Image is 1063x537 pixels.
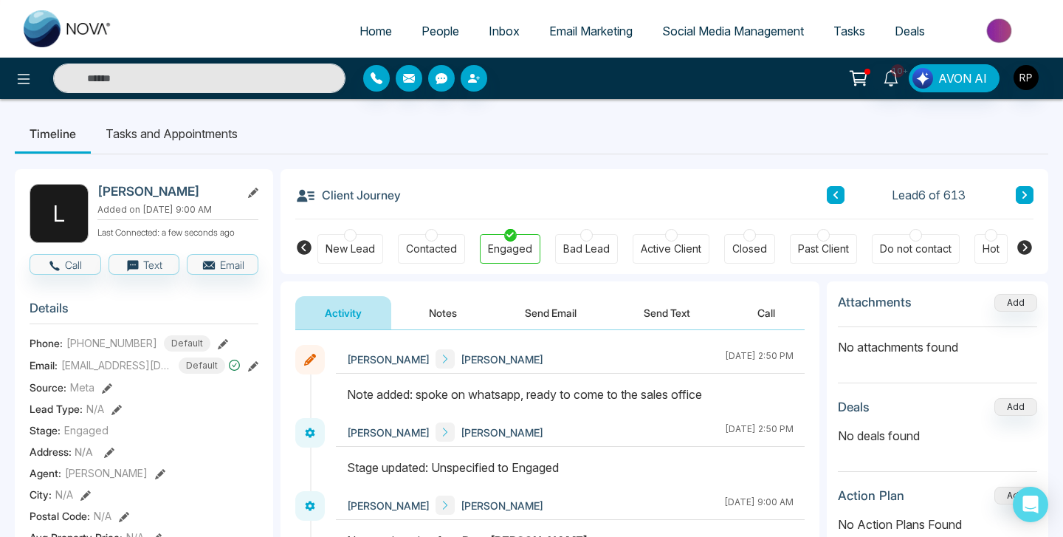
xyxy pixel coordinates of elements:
p: No Action Plans Found [838,516,1037,533]
button: Activity [295,296,391,329]
a: Home [345,17,407,45]
h3: Deals [838,400,870,414]
button: Text [109,254,180,275]
li: Tasks and Appointments [91,114,252,154]
button: Add [994,294,1037,312]
span: [PERSON_NAME] [65,465,148,481]
span: City : [30,487,52,502]
button: Send Text [614,296,720,329]
button: Call [30,254,101,275]
p: No attachments found [838,327,1037,356]
span: Home [360,24,392,38]
a: Tasks [819,17,880,45]
li: Timeline [15,114,91,154]
div: Hot [983,242,1000,256]
span: Postal Code : [30,508,90,524]
span: Address: [30,444,93,459]
img: User Avatar [1014,65,1039,90]
p: No deals found [838,427,1037,445]
span: Email Marketing [549,24,633,38]
button: Send Email [495,296,606,329]
span: Social Media Management [662,24,804,38]
div: Bad Lead [563,242,610,256]
a: Deals [880,17,940,45]
span: 10+ [891,64,904,78]
img: Lead Flow [912,68,933,89]
div: [DATE] 2:50 PM [725,423,794,442]
button: Add [994,398,1037,416]
h3: Action Plan [838,488,904,503]
div: Contacted [406,242,457,256]
span: Lead 6 of 613 [892,186,966,204]
div: Engaged [488,242,532,256]
p: Added on [DATE] 9:00 AM [97,203,258,216]
span: Agent: [30,465,61,481]
div: [DATE] 2:50 PM [725,349,794,369]
h2: [PERSON_NAME] [97,184,235,199]
span: Lead Type: [30,401,83,417]
div: New Lead [326,242,375,256]
img: Market-place.gif [947,14,1054,47]
button: Call [728,296,805,329]
div: Do not contact [880,242,952,256]
span: People [422,24,459,38]
a: People [407,17,474,45]
span: Stage: [30,423,61,438]
span: N/A [86,401,104,417]
img: Nova CRM Logo [24,10,112,47]
button: Add [994,487,1037,504]
p: Last Connected: a few seconds ago [97,223,258,239]
span: Meta [70,380,94,395]
span: [PERSON_NAME] [347,352,430,367]
h3: Attachments [838,295,912,309]
button: Notes [399,296,486,329]
span: [PERSON_NAME] [347,498,430,513]
span: Email: [30,358,58,373]
span: Deals [895,24,925,38]
div: L [30,184,89,243]
span: [PERSON_NAME] [461,498,543,513]
span: [PERSON_NAME] [347,425,430,440]
a: Inbox [474,17,534,45]
div: Past Client [798,242,849,256]
div: [DATE] 9:00 AM [724,496,794,515]
span: [EMAIL_ADDRESS][DOMAIN_NAME] [61,358,172,373]
div: Open Intercom Messenger [1013,487,1048,522]
div: Closed [732,242,767,256]
span: Default [164,335,210,352]
span: [PERSON_NAME] [461,425,543,440]
span: [PERSON_NAME] [461,352,543,367]
span: N/A [75,445,93,458]
span: N/A [55,487,73,502]
span: Phone: [30,335,63,351]
span: Engaged [64,423,109,438]
span: [PHONE_NUMBER] [66,335,157,351]
button: AVON AI [909,64,1000,92]
div: Active Client [641,242,701,256]
a: 10+ [873,64,909,90]
button: Email [187,254,258,275]
a: Email Marketing [534,17,647,45]
h3: Details [30,301,258,324]
span: Default [179,358,225,374]
span: Add [994,295,1037,308]
span: N/A [94,508,111,524]
h3: Client Journey [295,184,401,206]
span: AVON AI [938,69,987,87]
a: Social Media Management [647,17,819,45]
span: Tasks [833,24,865,38]
span: Inbox [489,24,520,38]
span: Source: [30,380,66,395]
